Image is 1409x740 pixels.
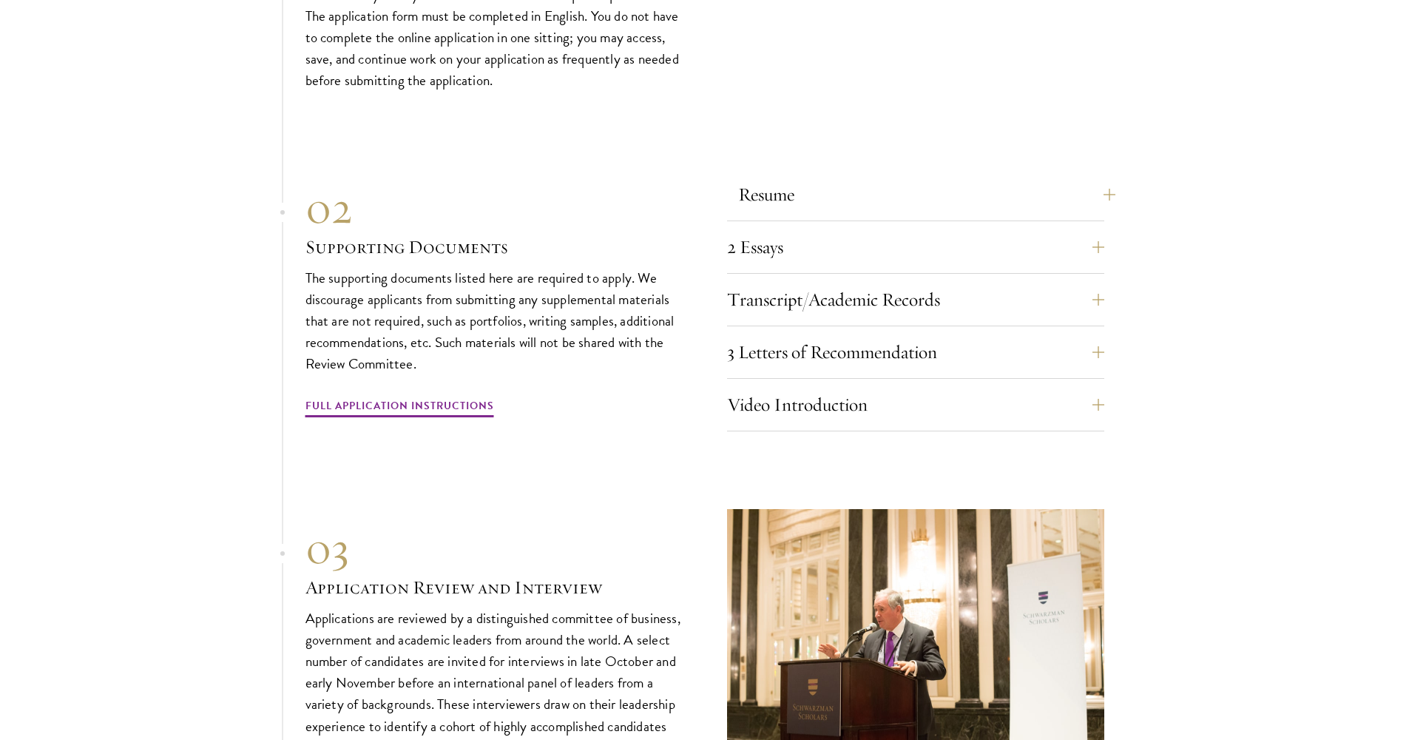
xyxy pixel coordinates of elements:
[727,282,1104,317] button: Transcript/Academic Records
[727,229,1104,265] button: 2 Essays
[305,575,683,600] h3: Application Review and Interview
[738,177,1115,212] button: Resume
[305,181,683,235] div: 02
[305,235,683,260] h3: Supporting Documents
[305,267,683,374] p: The supporting documents listed here are required to apply. We discourage applicants from submitt...
[727,334,1104,370] button: 3 Letters of Recommendation
[305,397,494,420] a: Full Application Instructions
[727,387,1104,423] button: Video Introduction
[305,522,683,575] div: 03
